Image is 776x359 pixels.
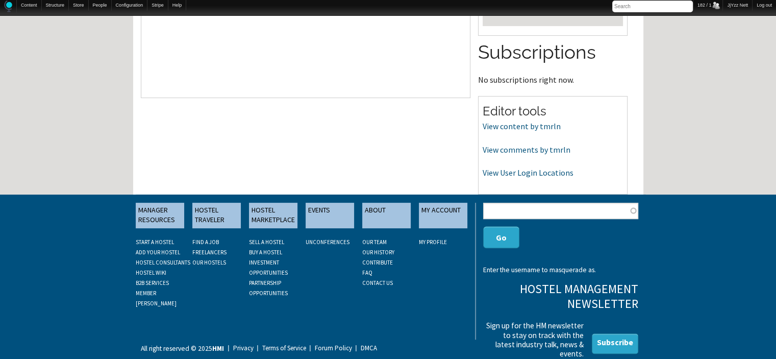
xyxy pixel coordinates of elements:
a: BUY A HOSTEL [249,249,282,256]
h2: Editor tools [483,103,623,120]
a: View User Login Locations [483,167,573,178]
a: Subscribe [592,333,638,354]
a: FREELANCERS [192,249,227,256]
a: ADD YOUR HOSTEL [136,249,180,256]
input: Search [612,1,693,12]
a: OUR TEAM [362,238,387,246]
a: UNCONFERENCES [306,238,349,246]
a: SELL A HOSTEL [249,238,284,246]
a: My Profile [419,238,447,246]
a: MY ACCOUNT [419,203,467,228]
a: EVENTS [306,203,354,228]
strong: HMI [212,344,224,353]
a: Forum Policy [308,346,352,351]
button: Go [483,226,519,248]
a: B2B SERVICES [136,279,169,286]
a: FIND A JOB [192,238,219,246]
a: OUR HISTORY [362,249,394,256]
p: All right reserved © 2025 [141,343,224,354]
p: Sign up for the HM newsletter to stay on track with the latest industry talk, news & events. [483,321,584,358]
a: Privacy [226,346,254,351]
h3: Hostel Management Newsletter [483,282,638,312]
a: FAQ [362,269,372,276]
a: View comments by tmrln [483,145,570,155]
a: DMCA [354,346,377,351]
a: PARTNERSHIP OPPORTUNITIES [249,279,288,297]
a: ABOUT [362,203,411,228]
a: OUR HOSTELS [192,259,226,266]
img: Home [4,1,12,12]
a: View content by tmrln [483,121,561,131]
section: No subscriptions right now. [478,39,628,83]
a: Terms of Service [255,346,306,351]
div: Enter the username to masquerade as. [483,267,638,274]
a: HOSTEL MARKETPLACE [249,203,297,228]
a: MEMBER [PERSON_NAME] [136,290,177,307]
h2: Subscriptions [478,39,628,66]
a: CONTACT US [362,279,393,286]
a: MANAGER RESOURCES [136,203,184,228]
a: CONTRIBUTE [362,259,393,266]
a: START A HOSTEL [136,238,174,246]
a: INVESTMENT OPPORTUNITIES [249,259,288,276]
a: HOSTEL TRAVELER [192,203,241,228]
a: HOSTEL CONSULTANTS [136,259,190,266]
a: HOSTEL WIKI [136,269,166,276]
